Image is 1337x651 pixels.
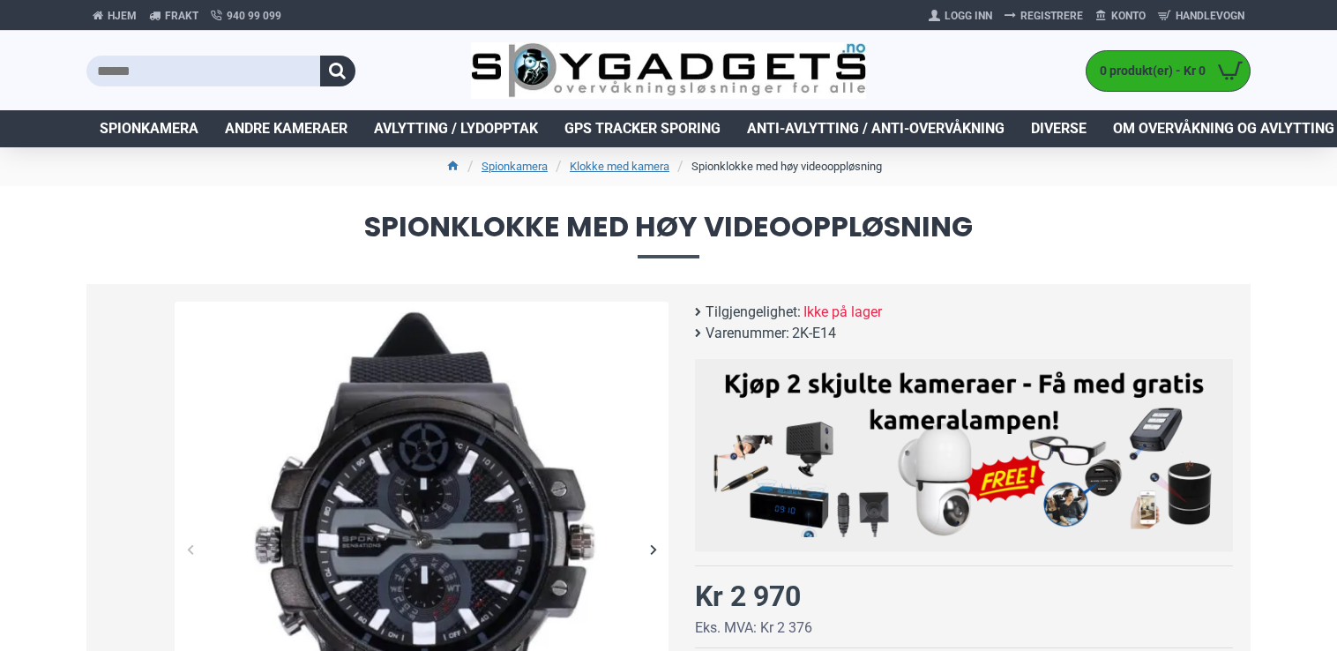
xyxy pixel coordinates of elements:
span: 2K-E14 [792,323,836,344]
span: Registrere [1020,8,1083,24]
span: Konto [1111,8,1146,24]
span: Andre kameraer [225,118,347,139]
a: Anti-avlytting / Anti-overvåkning [734,110,1018,147]
div: Kr 2 970 [695,575,801,617]
span: GPS Tracker Sporing [564,118,721,139]
a: Diverse [1018,110,1100,147]
span: Om overvåkning og avlytting [1113,118,1334,139]
a: Registrere [998,2,1089,30]
span: Ikke på lager [803,302,882,323]
a: Klokke med kamera [570,158,669,176]
span: Spionklokke med høy videooppløsning [86,213,1251,258]
a: Avlytting / Lydopptak [361,110,551,147]
div: Next slide [638,534,668,565]
img: Kjøp 2 skjulte kameraer – Få med gratis kameralampe! [708,368,1220,537]
a: Spionkamera [482,158,548,176]
span: Diverse [1031,118,1087,139]
a: 0 produkt(er) - Kr 0 [1087,51,1250,91]
span: Spionkamera [100,118,198,139]
span: Frakt [165,8,198,24]
img: SpyGadgets.no [471,42,867,100]
b: Tilgjengelighet: [706,302,801,323]
b: Varenummer: [706,323,789,344]
div: Previous slide [175,534,205,565]
span: 0 produkt(er) - Kr 0 [1087,62,1210,80]
span: 940 99 099 [227,8,281,24]
span: Handlevogn [1176,8,1244,24]
a: Spionkamera [86,110,212,147]
span: Hjem [108,8,137,24]
span: Anti-avlytting / Anti-overvåkning [747,118,1005,139]
a: Handlevogn [1152,2,1251,30]
a: Konto [1089,2,1152,30]
span: Logg Inn [945,8,992,24]
a: Andre kameraer [212,110,361,147]
a: Logg Inn [922,2,998,30]
a: GPS Tracker Sporing [551,110,734,147]
span: Avlytting / Lydopptak [374,118,538,139]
